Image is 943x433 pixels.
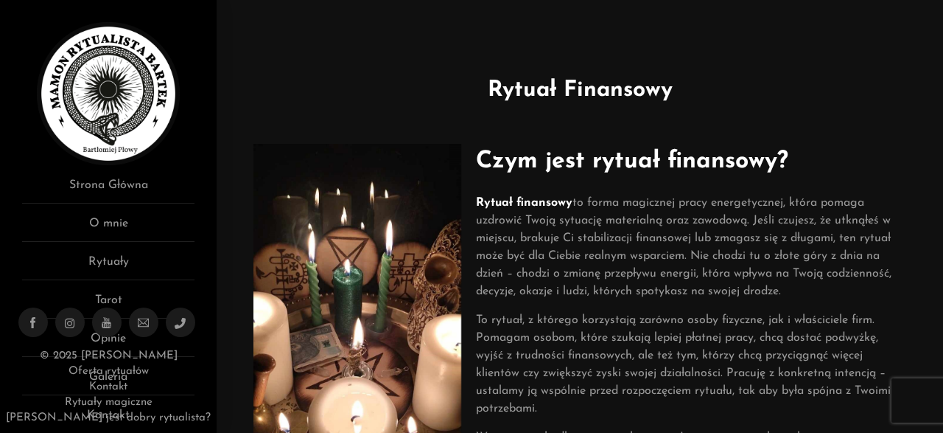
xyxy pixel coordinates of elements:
p: To rytuał, z którego korzystają zarówno osoby fizyczne, jak i właściciele firm. Pomagam osobom, k... [476,311,906,418]
a: Strona Główna [22,176,194,204]
a: [PERSON_NAME] jest dobry rytualista? [6,412,211,423]
h1: Rytuał Finansowy [239,74,921,107]
a: Rytuały [22,253,194,280]
a: O mnie [22,215,194,242]
a: Rytuały magiczne [65,397,153,408]
a: Oferta rytuałów [69,366,149,377]
strong: Rytuał finansowy [476,197,572,209]
a: Tarot [22,291,194,319]
h2: Czym jest rytuał finansowy? [476,144,906,179]
img: Rytualista Bartek [37,22,180,165]
p: to forma magicznej pracy energetycznej, która pomaga uzdrowić Twoją sytuację materialną oraz zawo... [476,194,906,300]
a: Kontakt [89,381,127,392]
